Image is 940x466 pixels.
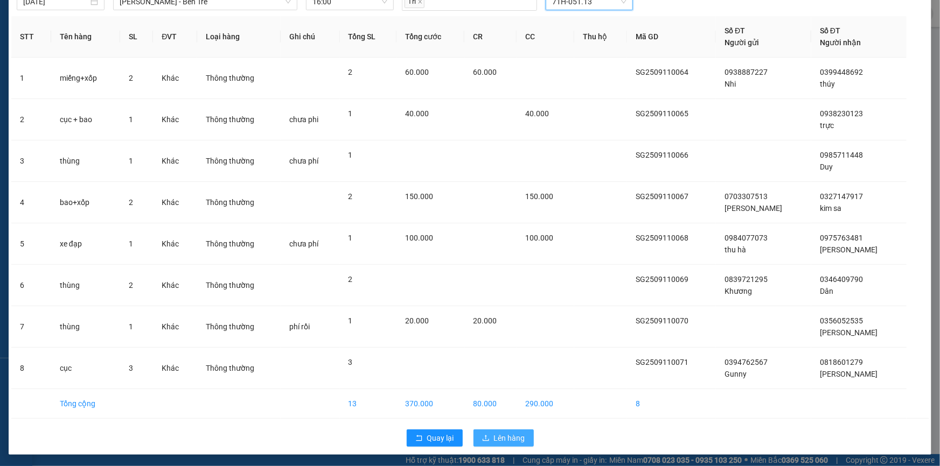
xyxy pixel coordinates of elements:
td: Thông thường [197,348,281,389]
span: 0984077073 [725,234,768,242]
span: 0327147917 [820,192,863,201]
span: Lên hàng [494,432,525,444]
td: 1 [11,58,51,99]
span: 40.000 [405,109,429,118]
span: 2 [349,275,353,284]
td: thùng [51,140,121,182]
span: Số ĐT [725,26,745,35]
span: phí rồi [289,322,310,331]
span: 1 [129,115,133,124]
span: thúy [820,80,835,88]
span: 100.000 [405,234,433,242]
span: 1 [129,239,133,248]
td: 80.000 [464,389,517,419]
span: Quay lại [427,432,454,444]
span: 20.000 [405,316,429,325]
td: Khác [153,140,197,182]
span: 0394762567 [725,358,768,366]
span: [PERSON_NAME] [820,328,878,337]
td: 6 [11,265,51,306]
span: SG2509110066 [636,151,688,159]
span: 0985711448 [820,151,863,159]
span: 1 [349,234,353,242]
td: Thông thường [197,99,281,140]
td: Thông thường [197,306,281,348]
span: [PERSON_NAME] [820,370,878,378]
th: Tên hàng [51,16,121,58]
span: 0703307513 [725,192,768,201]
span: 0346409790 [820,275,863,284]
span: chưa phí [289,239,318,248]
th: CR [464,16,517,58]
span: Người nhận [820,38,861,47]
td: 290.000 [517,389,574,419]
span: 1 [349,109,353,118]
th: ĐVT [153,16,197,58]
span: 2 [349,192,353,201]
span: 2 [129,198,133,207]
span: 2 [349,68,353,76]
span: SG2509110065 [636,109,688,118]
td: Khác [153,99,197,140]
span: rollback [415,434,423,443]
span: 0938887227 [725,68,768,76]
span: [PERSON_NAME] [725,204,782,213]
td: 2 [11,99,51,140]
th: Mã GD [627,16,716,58]
span: SG2509110067 [636,192,688,201]
th: Loại hàng [197,16,281,58]
td: Thông thường [197,265,281,306]
span: 1 [129,322,133,331]
span: 40.000 [525,109,549,118]
td: Thông thường [197,223,281,265]
th: STT [11,16,51,58]
th: SL [120,16,153,58]
span: Dân [820,287,833,295]
td: Khác [153,58,197,99]
span: 3 [129,364,133,372]
span: 60.000 [405,68,429,76]
span: chưa phí [289,157,318,165]
span: SG2509110070 [636,316,688,325]
td: Thông thường [197,140,281,182]
td: thùng [51,265,121,306]
span: Nhi [725,80,736,88]
span: Số ĐT [820,26,840,35]
th: Ghi chú [281,16,339,58]
td: miếng+xốp [51,58,121,99]
th: Thu hộ [574,16,627,58]
td: Khác [153,306,197,348]
span: 2 [129,74,133,82]
td: 370.000 [396,389,464,419]
button: rollbackQuay lại [407,429,463,447]
span: 100.000 [525,234,553,242]
td: Khác [153,265,197,306]
span: chưa phi [289,115,318,124]
span: 1 [129,157,133,165]
span: 1 [349,316,353,325]
span: Người gửi [725,38,759,47]
td: Khác [153,223,197,265]
button: uploadLên hàng [474,429,534,447]
td: 8 [11,348,51,389]
span: SG2509110071 [636,358,688,366]
span: SG2509110069 [636,275,688,284]
span: 3 [349,358,353,366]
span: 1 [349,151,353,159]
span: SG2509110068 [636,234,688,242]
span: 0975763481 [820,234,863,242]
th: Tổng cước [396,16,464,58]
td: Thông thường [197,58,281,99]
span: SG2509110064 [636,68,688,76]
span: trực [820,121,834,130]
td: bao+xốp [51,182,121,223]
th: Tổng SL [340,16,397,58]
span: 0399448692 [820,68,863,76]
span: 0839721295 [725,275,768,284]
span: 150.000 [525,192,553,201]
span: Duy [820,163,833,171]
span: 2 [129,281,133,290]
span: 20.000 [473,316,497,325]
td: Khác [153,182,197,223]
th: CC [517,16,574,58]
